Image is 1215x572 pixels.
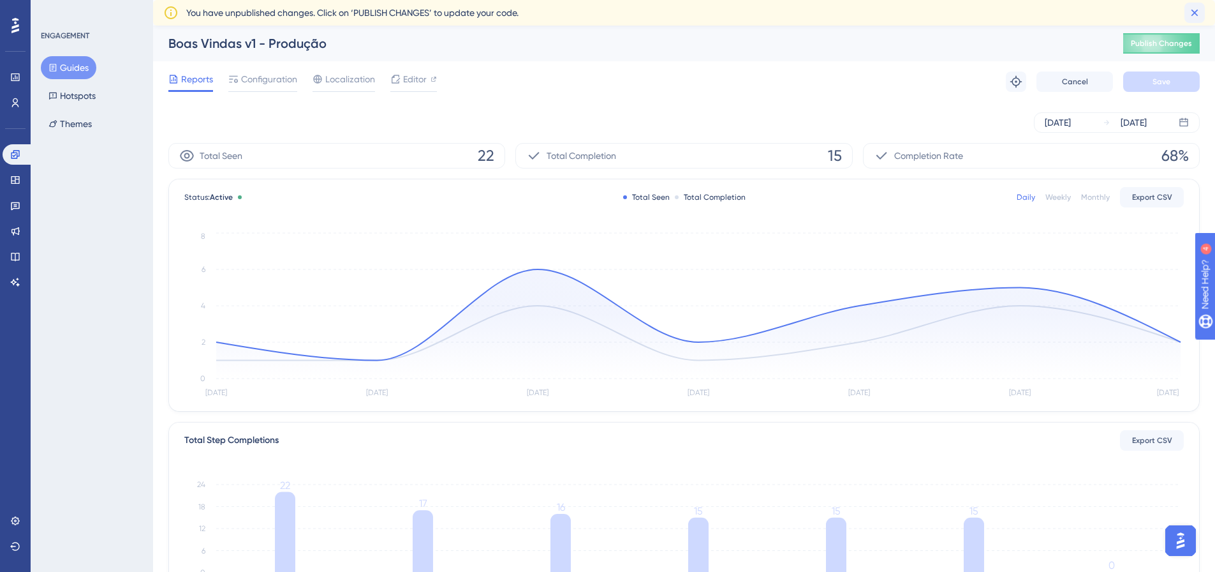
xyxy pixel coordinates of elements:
div: ENGAGEMENT [41,31,89,41]
tspan: 6 [202,265,205,274]
span: Save [1152,77,1170,87]
tspan: 12 [199,524,205,533]
span: 68% [1161,146,1189,166]
tspan: 15 [832,505,841,517]
div: [DATE] [1121,115,1147,130]
div: Daily [1017,192,1035,202]
span: Reports [181,71,213,87]
button: Guides [41,56,96,79]
button: Themes [41,112,99,135]
tspan: 15 [969,505,978,517]
span: Cancel [1062,77,1088,87]
tspan: 0 [1108,559,1115,571]
tspan: [DATE] [366,388,388,397]
div: Total Step Completions [184,433,279,448]
div: Weekly [1045,192,1071,202]
div: [DATE] [1045,115,1071,130]
div: Total Seen [623,192,670,202]
tspan: 8 [201,232,205,241]
button: Cancel [1036,71,1113,92]
span: Status: [184,192,233,202]
span: Export CSV [1132,192,1172,202]
tspan: 2 [202,338,205,347]
span: Localization [325,71,375,87]
tspan: 15 [694,505,703,517]
span: Total Completion [547,148,616,163]
span: Active [210,193,233,202]
span: You have unpublished changes. Click on ‘PUBLISH CHANGES’ to update your code. [186,5,519,20]
span: 15 [828,146,842,166]
tspan: [DATE] [848,388,870,397]
button: Hotspots [41,84,103,107]
span: Configuration [241,71,297,87]
button: Save [1123,71,1200,92]
span: 22 [478,146,494,166]
tspan: 0 [200,374,205,383]
span: Total Seen [200,148,242,163]
span: Need Help? [30,3,80,19]
span: Export CSV [1132,435,1172,446]
iframe: UserGuiding AI Assistant Launcher [1161,522,1200,560]
span: Editor [403,71,427,87]
tspan: [DATE] [527,388,549,397]
tspan: 24 [197,480,205,489]
tspan: 16 [557,501,565,513]
tspan: [DATE] [1157,388,1179,397]
span: Completion Rate [894,148,963,163]
span: Publish Changes [1131,38,1192,49]
button: Publish Changes [1123,33,1200,54]
tspan: [DATE] [205,388,227,397]
tspan: 6 [202,546,205,555]
div: 4 [89,6,92,17]
tspan: [DATE] [688,388,709,397]
div: Monthly [1081,192,1110,202]
tspan: 17 [419,497,427,509]
tspan: 4 [201,301,205,310]
div: Boas Vindas v1 - Produção [168,34,1091,52]
div: Total Completion [675,192,746,202]
tspan: [DATE] [1009,388,1031,397]
tspan: 18 [198,502,205,511]
button: Export CSV [1120,187,1184,207]
tspan: 22 [280,479,290,492]
button: Export CSV [1120,430,1184,451]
